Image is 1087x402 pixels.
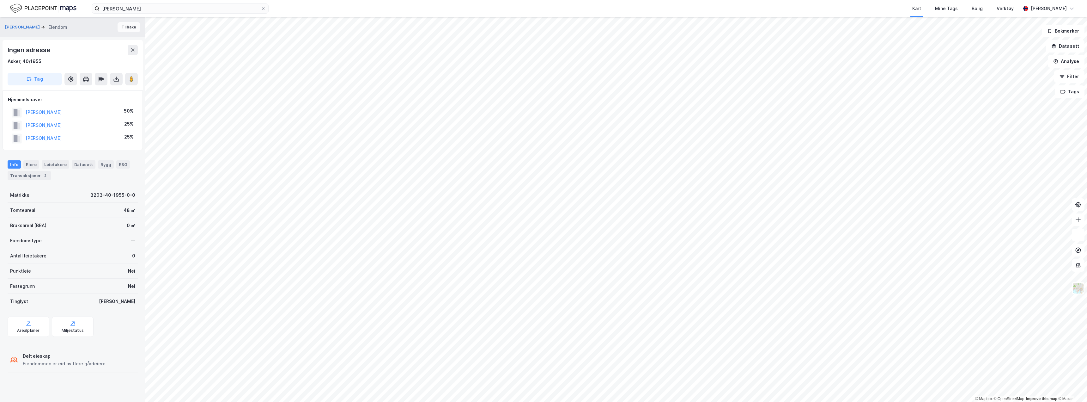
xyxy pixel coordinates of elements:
div: [PERSON_NAME] [1031,5,1067,12]
div: Info [8,160,21,169]
div: 25% [124,133,134,141]
button: Analyse [1048,55,1084,68]
div: Nei [128,282,135,290]
iframe: Chat Widget [1055,372,1087,402]
div: 25% [124,120,134,128]
div: Mine Tags [935,5,958,12]
div: Kontrollprogram for chat [1055,372,1087,402]
img: Z [1072,282,1084,294]
div: Antall leietakere [10,252,46,260]
div: Bruksareal (BRA) [10,222,46,229]
div: — [131,237,135,244]
div: Festegrunn [10,282,35,290]
div: Ingen adresse [8,45,51,55]
button: Tilbake [118,22,140,32]
input: Søk på adresse, matrikkel, gårdeiere, leietakere eller personer [100,4,261,13]
div: Delt eieskap [23,352,106,360]
div: Hjemmelshaver [8,96,137,103]
button: Datasett [1046,40,1084,53]
div: Transaksjoner [8,171,51,180]
button: Bokmerker [1042,25,1084,37]
div: Leietakere [42,160,69,169]
a: OpenStreetMap [994,397,1024,401]
div: 3203-40-1955-0-0 [90,191,135,199]
div: Datasett [72,160,95,169]
div: Miljøstatus [62,328,84,333]
div: Nei [128,267,135,275]
img: logo.f888ab2527a4732fd821a326f86c7f29.svg [10,3,76,14]
div: [PERSON_NAME] [99,298,135,305]
a: Mapbox [975,397,993,401]
div: 0 [132,252,135,260]
div: 2 [42,172,48,179]
button: Filter [1054,70,1084,83]
div: Tomteareal [10,207,35,214]
div: Bolig [972,5,983,12]
button: Tags [1055,85,1084,98]
div: Eiendomstype [10,237,42,244]
a: Improve this map [1026,397,1057,401]
div: Tinglyst [10,298,28,305]
div: Verktøy [997,5,1014,12]
div: Eiere [23,160,39,169]
div: ESG [116,160,130,169]
div: Kart [912,5,921,12]
div: Asker, 40/1955 [8,58,41,65]
div: Punktleie [10,267,31,275]
div: Eiendommen er eid av flere gårdeiere [23,360,106,368]
div: 48 ㎡ [124,207,135,214]
div: Eiendom [48,23,67,31]
div: Matrikkel [10,191,31,199]
div: Bygg [98,160,114,169]
div: 0 ㎡ [127,222,135,229]
div: Arealplaner [17,328,39,333]
button: [PERSON_NAME] [5,24,41,30]
button: Tag [8,73,62,85]
div: 50% [124,107,134,115]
